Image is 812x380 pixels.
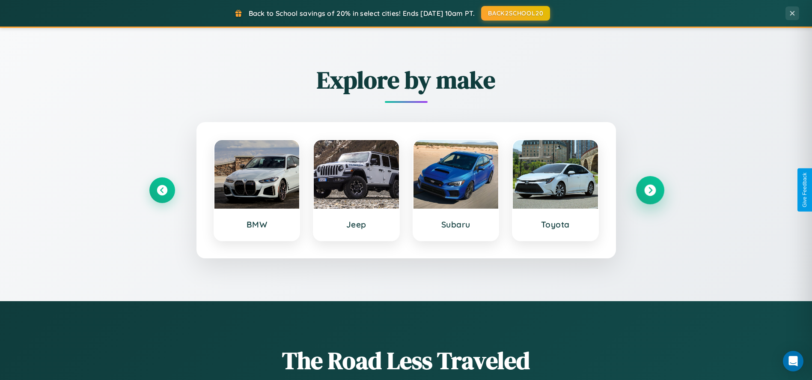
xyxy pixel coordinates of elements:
span: Back to School savings of 20% in select cities! Ends [DATE] 10am PT. [249,9,475,18]
h2: Explore by make [149,63,663,96]
h1: The Road Less Traveled [149,344,663,377]
h3: Subaru [422,219,490,230]
div: Give Feedback [802,173,808,207]
button: BACK2SCHOOL20 [481,6,550,21]
h3: BMW [223,219,291,230]
h3: Jeep [322,219,390,230]
h3: Toyota [521,219,589,230]
div: Open Intercom Messenger [783,351,803,371]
